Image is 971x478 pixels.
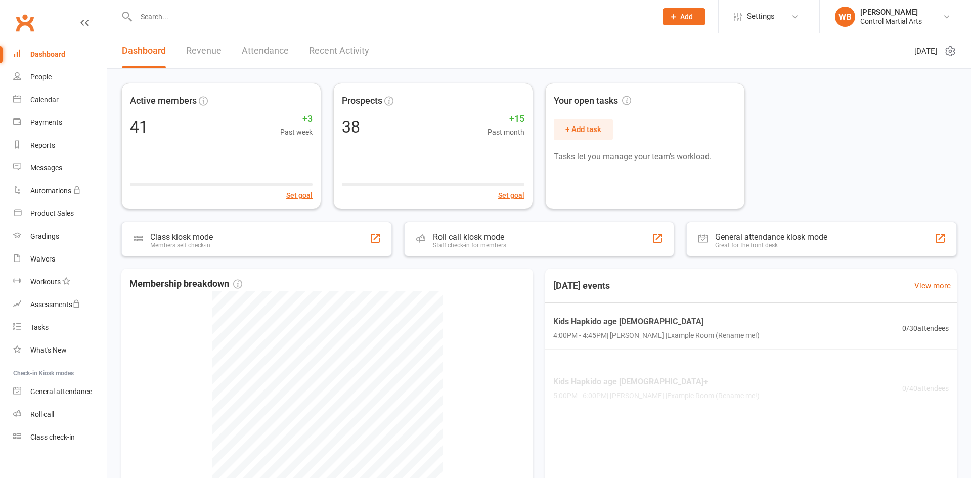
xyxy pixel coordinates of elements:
[186,33,222,68] a: Revenue
[13,316,107,339] a: Tasks
[715,242,827,249] div: Great for the front desk
[860,8,922,17] div: [PERSON_NAME]
[13,43,107,66] a: Dashboard
[150,232,213,242] div: Class kiosk mode
[13,293,107,316] a: Assessments
[30,346,67,354] div: What's New
[30,50,65,58] div: Dashboard
[30,232,59,240] div: Gradings
[130,119,148,135] div: 41
[30,141,55,149] div: Reports
[30,278,61,286] div: Workouts
[914,280,951,292] a: View more
[122,33,166,68] a: Dashboard
[13,89,107,111] a: Calendar
[30,300,80,309] div: Assessments
[12,10,37,35] a: Clubworx
[13,180,107,202] a: Automations
[835,7,855,27] div: WB
[914,45,937,57] span: [DATE]
[30,187,71,195] div: Automations
[860,17,922,26] div: Control Martial Arts
[13,111,107,134] a: Payments
[130,94,197,108] span: Active members
[133,10,649,24] input: Search...
[280,112,313,126] span: +3
[13,339,107,362] a: What's New
[545,277,618,295] h3: [DATE] events
[13,157,107,180] a: Messages
[286,190,313,201] button: Set goal
[663,8,705,25] button: Add
[30,73,52,81] div: People
[554,150,736,163] p: Tasks let you manage your team's workload.
[13,66,107,89] a: People
[680,13,693,21] span: Add
[129,277,242,291] span: Membership breakdown
[554,119,613,140] button: + Add task
[488,126,524,138] span: Past month
[13,134,107,157] a: Reports
[342,94,382,108] span: Prospects
[715,232,827,242] div: General attendance kiosk mode
[13,403,107,426] a: Roll call
[902,383,949,394] span: 0 / 40 attendees
[30,209,74,218] div: Product Sales
[30,118,62,126] div: Payments
[280,126,313,138] span: Past week
[433,242,506,249] div: Staff check-in for members
[553,390,760,402] span: 5:00PM - 6:00PM | [PERSON_NAME] | Example Room (Rename me!)
[30,164,62,172] div: Messages
[498,190,524,201] button: Set goal
[30,387,92,396] div: General attendance
[30,410,54,418] div: Roll call
[433,232,506,242] div: Roll call kiosk mode
[902,322,949,333] span: 0 / 30 attendees
[342,119,360,135] div: 38
[553,330,760,341] span: 4:00PM - 4:45PM | [PERSON_NAME] | Example Room (Rename me!)
[30,433,75,441] div: Class check-in
[554,94,631,108] span: Your open tasks
[309,33,369,68] a: Recent Activity
[150,242,213,249] div: Members self check-in
[553,375,760,388] span: Kids Hapkido age [DEMOGRAPHIC_DATA]+
[13,248,107,271] a: Waivers
[13,426,107,449] a: Class kiosk mode
[747,5,775,28] span: Settings
[30,255,55,263] div: Waivers
[13,271,107,293] a: Workouts
[30,323,49,331] div: Tasks
[13,202,107,225] a: Product Sales
[488,112,524,126] span: +15
[13,225,107,248] a: Gradings
[13,380,107,403] a: General attendance kiosk mode
[553,315,760,328] span: Kids Hapkido age [DEMOGRAPHIC_DATA]
[242,33,289,68] a: Attendance
[30,96,59,104] div: Calendar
